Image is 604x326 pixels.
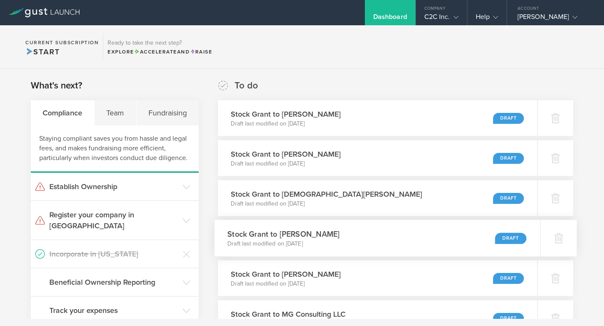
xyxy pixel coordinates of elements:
div: Ready to take the next step?ExploreAccelerateandRaise [103,34,216,60]
div: Compliance [31,100,94,126]
div: Draft [493,273,524,284]
h3: Track your expenses [49,305,178,316]
div: Team [94,100,136,126]
div: Stock Grant to [DEMOGRAPHIC_DATA][PERSON_NAME]Draft last modified on [DATE]Draft [218,180,537,216]
h2: What's next? [31,80,82,92]
div: Draft [493,153,524,164]
div: Draft [493,193,524,204]
span: and [134,49,190,55]
p: Draft last modified on [DATE] [231,200,422,208]
h2: To do [235,80,258,92]
h3: Ready to take the next step? [108,40,212,46]
h3: Stock Grant to MG Consulting LLC [231,309,345,320]
h3: Beneficial Ownership Reporting [49,277,178,288]
h3: Stock Grant to [PERSON_NAME] [231,269,341,280]
div: Help [476,13,498,25]
p: Draft last modified on [DATE] [231,280,341,288]
div: Fundraising [137,100,199,126]
span: Accelerate [134,49,177,55]
div: Stock Grant to [PERSON_NAME]Draft last modified on [DATE]Draft [218,140,537,176]
div: Draft [493,113,524,124]
div: Draft [493,313,524,324]
div: Stock Grant to [PERSON_NAME]Draft last modified on [DATE]Draft [218,100,537,136]
div: Draft [495,232,526,244]
p: Draft last modified on [DATE] [231,120,341,128]
h3: Stock Grant to [PERSON_NAME] [231,149,341,160]
h3: Establish Ownership [49,181,178,192]
h3: Incorporate in [US_STATE] [49,249,178,259]
div: Stock Grant to [PERSON_NAME]Draft last modified on [DATE]Draft [215,220,540,257]
div: Staying compliant saves you from hassle and legal fees, and makes fundraising more efficient, par... [31,126,199,173]
div: Explore [108,48,212,56]
p: Draft last modified on [DATE] [227,240,340,248]
div: [PERSON_NAME] [518,13,589,25]
span: Start [25,47,59,56]
h3: Stock Grant to [DEMOGRAPHIC_DATA][PERSON_NAME] [231,189,422,200]
span: Raise [190,49,212,55]
div: C2C Inc. [424,13,458,25]
h3: Stock Grant to [PERSON_NAME] [231,109,341,120]
h3: Stock Grant to [PERSON_NAME] [227,228,340,240]
h2: Current Subscription [25,40,99,45]
h3: Register your company in [GEOGRAPHIC_DATA] [49,209,178,231]
iframe: Chat Widget [562,286,604,326]
div: Stock Grant to [PERSON_NAME]Draft last modified on [DATE]Draft [218,260,537,296]
p: Draft last modified on [DATE] [231,160,341,168]
div: Dashboard [373,13,407,25]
